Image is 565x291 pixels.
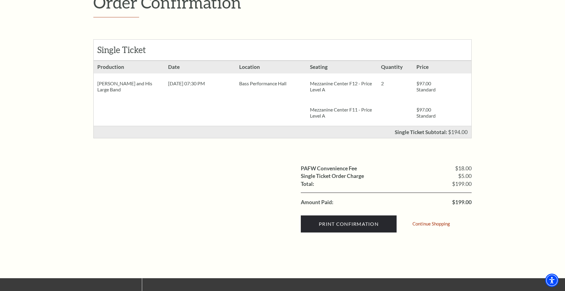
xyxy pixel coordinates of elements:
[381,80,409,87] p: 2
[310,107,373,119] p: Mezzanine Center F11 - Price Level A
[395,130,447,135] p: Single Ticket Subtotal:
[452,181,472,187] span: $199.00
[301,181,314,187] label: Total:
[413,61,448,73] h3: Price
[455,166,472,171] span: $18.00
[412,222,450,226] a: Continue Shopping
[416,80,436,92] span: $97.00 Standard
[239,80,286,86] span: Bass Performance Hall
[377,61,413,73] h3: Quantity
[94,61,164,73] h3: Production
[310,80,373,93] p: Mezzanine Center F12 - Price Level A
[164,73,235,94] div: [DATE] 07:30 PM
[306,61,377,73] h3: Seating
[236,61,306,73] h3: Location
[301,215,397,232] input: Submit button
[545,274,559,287] div: Accessibility Menu
[452,200,472,205] span: $199.00
[97,45,164,55] h2: Single Ticket
[301,200,333,205] label: Amount Paid:
[301,166,357,171] label: PAFW Convenience Fee
[458,173,472,179] span: $5.00
[416,107,436,119] span: $97.00 Standard
[448,129,468,135] span: $194.00
[301,173,364,179] label: Single Ticket Order Charge
[164,61,235,73] h3: Date
[94,73,164,100] div: [PERSON_NAME] and His Large Band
